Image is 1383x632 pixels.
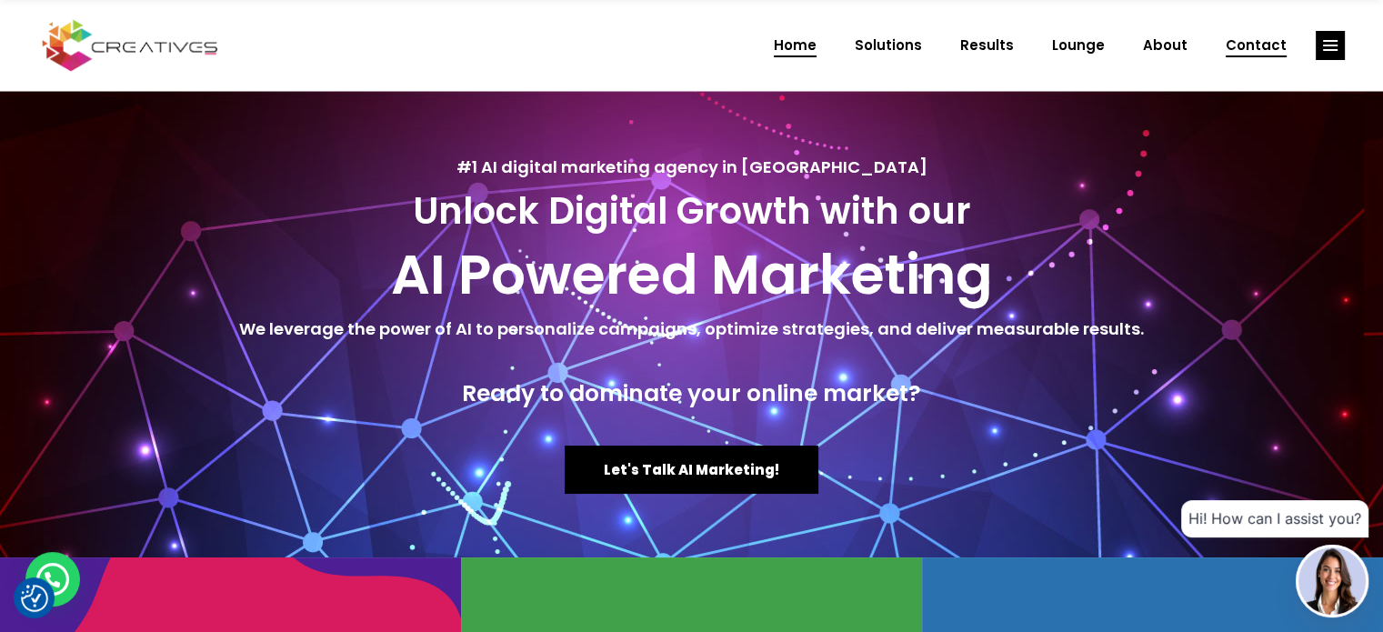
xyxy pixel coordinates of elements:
[1143,22,1188,69] span: About
[1181,500,1368,537] div: Hi! How can I assist you?
[38,17,222,74] img: Creatives
[18,316,1365,342] h5: We leverage the power of AI to personalize campaigns, optimize strategies, and deliver measurable...
[18,380,1365,407] h4: Ready to dominate your online market?
[755,22,836,69] a: Home
[25,552,80,607] div: WhatsApp contact
[960,22,1014,69] span: Results
[565,446,818,494] a: Let's Talk AI Marketing!
[855,22,922,69] span: Solutions
[1226,22,1287,69] span: Contact
[941,22,1033,69] a: Results
[21,585,48,612] button: Consent Preferences
[774,22,817,69] span: Home
[21,585,48,612] img: Revisit consent button
[604,460,779,479] span: Let's Talk AI Marketing!
[18,189,1365,233] h3: Unlock Digital Growth with our
[1052,22,1105,69] span: Lounge
[18,242,1365,307] h2: AI Powered Marketing
[836,22,941,69] a: Solutions
[1316,31,1345,60] a: link
[1124,22,1207,69] a: About
[1207,22,1306,69] a: Contact
[1033,22,1124,69] a: Lounge
[1298,547,1366,615] img: agent
[18,155,1365,180] h5: #1 AI digital marketing agency in [GEOGRAPHIC_DATA]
